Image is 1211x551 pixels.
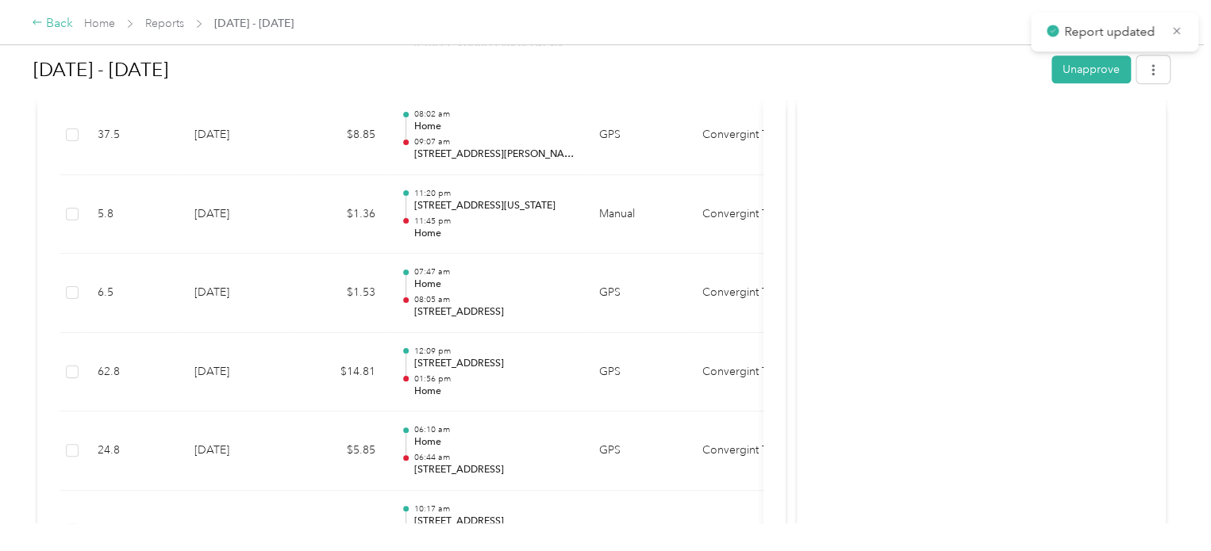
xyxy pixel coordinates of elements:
[182,175,293,254] td: [DATE]
[214,15,294,32] span: [DATE] - [DATE]
[413,147,574,162] p: [STREET_ADDRESS][PERSON_NAME]
[413,199,574,213] p: [STREET_ADDRESS][US_STATE]
[413,515,574,529] p: [STREET_ADDRESS]
[182,411,293,491] td: [DATE]
[586,254,690,333] td: GPS
[85,96,182,175] td: 37.5
[413,385,574,399] p: Home
[413,188,574,199] p: 11:20 pm
[586,411,690,491] td: GPS
[413,503,574,515] p: 10:17 am
[413,346,574,357] p: 12:09 pm
[413,424,574,435] p: 06:10 am
[293,333,388,412] td: $14.81
[413,227,574,241] p: Home
[293,411,388,491] td: $5.85
[1122,462,1211,551] iframe: Everlance-gr Chat Button Frame
[690,175,809,254] td: Convergint Technologies
[413,216,574,227] p: 11:45 pm
[413,294,574,305] p: 08:05 am
[1051,55,1131,83] button: Unapprove
[85,175,182,254] td: 5.8
[690,411,809,491] td: Convergint Technologies
[413,452,574,463] p: 06:44 am
[85,254,182,333] td: 6.5
[182,96,293,175] td: [DATE]
[84,17,115,30] a: Home
[33,51,1040,89] h1: Aug 1 - 31, 2025
[690,254,809,333] td: Convergint Technologies
[413,305,574,320] p: [STREET_ADDRESS]
[413,277,574,292] p: Home
[182,254,293,333] td: [DATE]
[182,333,293,412] td: [DATE]
[690,333,809,412] td: Convergint Technologies
[32,14,73,33] div: Back
[586,96,690,175] td: GPS
[85,333,182,412] td: 62.8
[413,373,574,385] p: 01:56 pm
[293,175,388,254] td: $1.36
[413,120,574,134] p: Home
[413,463,574,477] p: [STREET_ADDRESS]
[690,96,809,175] td: Convergint Technologies
[413,435,574,450] p: Home
[413,136,574,147] p: 09:07 am
[586,175,690,254] td: Manual
[413,109,574,120] p: 08:02 am
[586,333,690,412] td: GPS
[413,266,574,277] p: 07:47 am
[85,411,182,491] td: 24.8
[293,96,388,175] td: $8.85
[1064,22,1159,42] p: Report updated
[293,254,388,333] td: $1.53
[145,17,184,30] a: Reports
[413,357,574,371] p: [STREET_ADDRESS]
